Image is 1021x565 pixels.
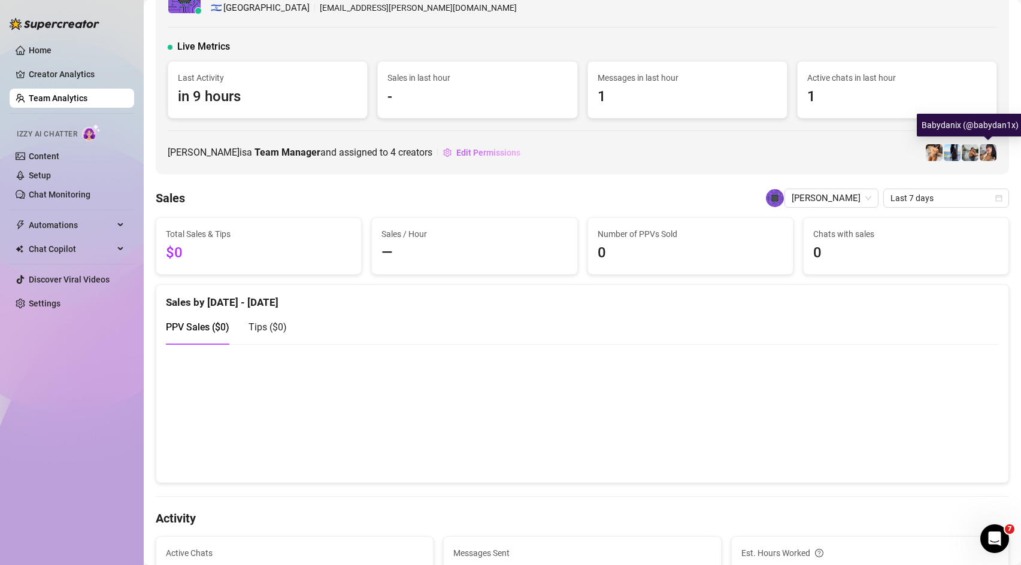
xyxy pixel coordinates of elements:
[17,129,77,140] span: Izzy AI Chatter
[815,546,823,560] span: question-circle
[453,546,711,560] span: Messages Sent
[390,147,396,158] span: 4
[29,239,114,259] span: Chat Copilot
[944,144,961,161] img: Shalva_ruso_vip
[456,148,520,157] span: Edit Permissions
[166,227,352,241] span: Total Sales & Tips
[166,242,352,265] span: $0
[387,71,567,84] span: Sales in last hour
[598,242,783,265] span: 0
[16,220,25,230] span: thunderbolt
[168,145,432,160] span: [PERSON_NAME] is a and assigned to creators
[10,18,99,30] img: logo-BBDzfeDw.svg
[156,510,1009,527] h4: Activity
[211,1,222,16] span: 🇮🇱
[741,546,999,560] div: Est. Hours Worked
[29,190,90,199] a: Chat Monitoring
[995,195,1002,202] span: calendar
[29,275,110,284] a: Discover Viral Videos
[443,148,452,157] span: setting
[29,215,114,235] span: Automations
[29,299,60,308] a: Settings
[177,40,230,54] span: Live Metrics
[980,144,996,161] img: Babydanix
[166,321,229,333] span: PPV Sales ( $0 )
[381,242,567,265] span: —
[381,227,567,241] span: Sales / Hour
[178,71,357,84] span: Last Activity
[962,144,978,161] img: SivanSecret
[807,71,987,84] span: Active chats in last hour
[813,242,999,265] span: 0
[16,245,23,253] img: Chat Copilot
[178,86,357,108] span: in 9 hours
[387,86,567,108] span: -
[890,189,1002,207] span: Last 7 days
[223,1,310,16] span: [GEOGRAPHIC_DATA]
[249,321,287,333] span: Tips ( $0 )
[598,227,783,241] span: Number of PPVs Sold
[807,86,987,108] span: 1
[211,1,517,16] div: [EMAIL_ADDRESS][PERSON_NAME][DOMAIN_NAME]
[29,45,51,55] a: Home
[166,285,999,311] div: Sales by [DATE] - [DATE]
[29,151,59,161] a: Content
[82,124,101,141] img: AI Chatter
[598,86,777,108] span: 1
[926,144,943,161] img: Shalva
[980,524,1009,553] iframe: Intercom live chat
[29,93,87,103] a: Team Analytics
[813,227,999,241] span: Chats with sales
[792,189,871,207] span: Ran Zlatkin
[29,171,51,180] a: Setup
[166,546,423,560] span: Active Chats
[29,65,125,84] a: Creator Analytics
[156,190,185,206] h4: Sales
[598,71,777,84] span: Messages in last hour
[255,147,320,158] b: Team Manager
[1005,524,1014,534] span: 7
[443,143,521,162] button: Edit Permissions
[766,189,784,207] img: Ran Zlatkin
